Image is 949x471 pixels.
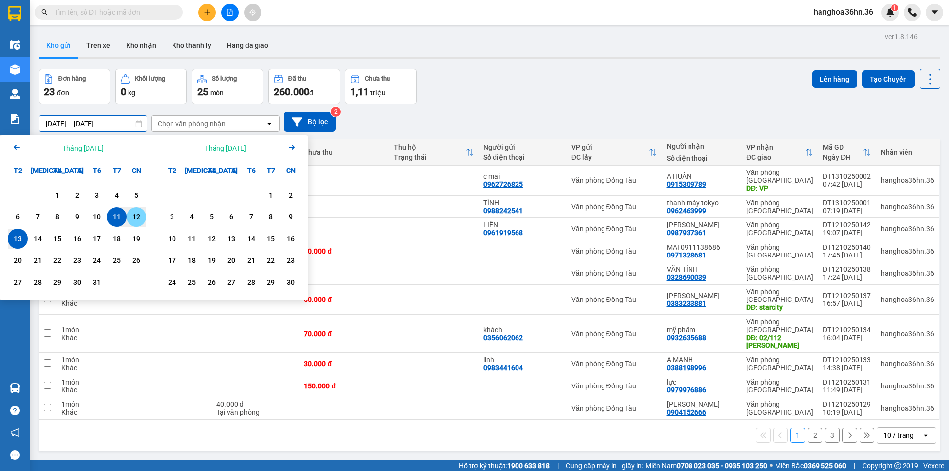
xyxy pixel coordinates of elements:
div: 27 [224,276,238,288]
div: 4 [110,189,124,201]
div: Chưa thu [365,75,390,82]
div: Văn phòng [GEOGRAPHIC_DATA] [746,318,813,334]
div: DT1210250140 [823,243,871,251]
div: 2 [284,189,298,201]
div: Choose Thứ Bảy, tháng 11 15 2025. It's available. [261,229,281,249]
div: DĐ: starcity [746,303,813,311]
div: Choose Thứ Hai, tháng 11 10 2025. It's available. [162,229,182,249]
div: Choose Thứ Năm, tháng 10 23 2025. It's available. [67,251,87,270]
div: hanghoa36hn.36 [881,330,934,338]
img: warehouse-icon [10,40,20,50]
div: Choose Thứ Năm, tháng 10 2 2025. It's available. [67,185,87,205]
div: Choose Thứ Ba, tháng 11 11 2025. It's available. [182,229,202,249]
button: file-add [221,4,239,21]
button: 1 [790,428,805,443]
div: 22 [264,255,278,266]
div: 29 [264,276,278,288]
div: 60.000 đ [304,296,384,303]
div: BÁC QUANG [667,221,736,229]
div: 13 [224,233,238,245]
svg: Arrow Right [286,141,298,153]
span: món [210,89,224,97]
button: aim [244,4,261,21]
div: Hoàng Quang Trường [667,292,736,300]
div: 26 [129,255,143,266]
div: Choose Thứ Tư, tháng 11 19 2025. It's available. [202,251,221,270]
div: linh [483,356,561,364]
div: Choose Thứ Sáu, tháng 10 10 2025. It's available. [87,207,107,227]
div: 17:45 [DATE] [823,251,871,259]
img: phone-icon [908,8,917,17]
button: plus [198,4,216,21]
div: 0356062062 [483,334,523,342]
div: Đã thu [288,75,306,82]
sup: 2 [331,107,341,117]
div: VP nhận [746,143,805,151]
div: 10 [90,211,104,223]
span: đơn [57,89,69,97]
div: Choose Thứ Năm, tháng 11 20 2025. It's available. [221,251,241,270]
div: 11 [110,211,124,223]
span: file-add [226,9,233,16]
div: Choose Thứ Ba, tháng 10 28 2025. It's available. [28,272,47,292]
div: hanghoa36hn.36 [881,225,934,233]
div: Choose Thứ Tư, tháng 11 26 2025. It's available. [202,272,221,292]
div: Choose Thứ Bảy, tháng 11 29 2025. It's available. [261,272,281,292]
div: DT1210250138 [823,265,871,273]
button: Đơn hàng23đơn [39,69,110,104]
div: 21 [31,255,44,266]
div: 22 [50,255,64,266]
div: 3 [165,211,179,223]
input: Tìm tên, số ĐT hoặc mã đơn [54,7,171,18]
div: 17 [90,233,104,245]
th: Toggle SortBy [818,139,876,166]
div: Khác [61,364,123,372]
div: Choose Thứ Năm, tháng 10 9 2025. It's available. [67,207,87,227]
div: Choose Thứ Hai, tháng 11 17 2025. It's available. [162,251,182,270]
div: ĐC lấy [571,153,649,161]
div: 8 [264,211,278,223]
div: T6 [87,161,107,180]
div: A MẠNH [667,356,736,364]
span: aim [249,9,256,16]
div: Choose Thứ Hai, tháng 10 20 2025. It's available. [8,251,28,270]
div: 6 [11,211,25,223]
div: Tháng [DATE] [62,143,104,153]
div: 2 [70,189,84,201]
div: 27 [11,276,25,288]
div: 8 [50,211,64,223]
div: Choose Thứ Sáu, tháng 11 14 2025. It's available. [241,229,261,249]
div: 70.000 đ [304,330,384,338]
div: ĐC giao [746,153,805,161]
button: 3 [825,428,840,443]
div: Choose Chủ Nhật, tháng 11 2 2025. It's available. [281,185,301,205]
div: Văn phòng [GEOGRAPHIC_DATA] [746,243,813,259]
div: Số điện thoại [483,153,561,161]
div: Choose Thứ Sáu, tháng 11 21 2025. It's available. [241,251,261,270]
div: 19 [129,233,143,245]
div: Ngày ĐH [823,153,863,161]
div: 16 [70,233,84,245]
div: DT1210250137 [823,292,871,300]
img: icon-new-feature [886,8,895,17]
div: 24 [90,255,104,266]
div: T6 [241,161,261,180]
div: 29 [50,276,64,288]
div: Văn phòng [GEOGRAPHIC_DATA] [746,199,813,214]
div: Văn phòng Đồng Tàu [571,247,657,255]
div: Choose Thứ Ba, tháng 10 21 2025. It's available. [28,251,47,270]
div: hanghoa36hn.36 [881,247,934,255]
div: VĂN TỈNH [667,265,736,273]
div: 07:42 [DATE] [823,180,871,188]
div: Choose Thứ Bảy, tháng 11 1 2025. It's available. [261,185,281,205]
div: Choose Thứ Năm, tháng 10 30 2025. It's available. [67,272,87,292]
span: kg [128,89,135,97]
div: 30.000 đ [304,360,384,368]
div: Số điện thoại [667,154,736,162]
span: plus [204,9,211,16]
div: CN [127,161,146,180]
div: T5 [67,161,87,180]
button: 2 [808,428,822,443]
div: Văn phòng [GEOGRAPHIC_DATA] [746,356,813,372]
div: T4 [47,161,67,180]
